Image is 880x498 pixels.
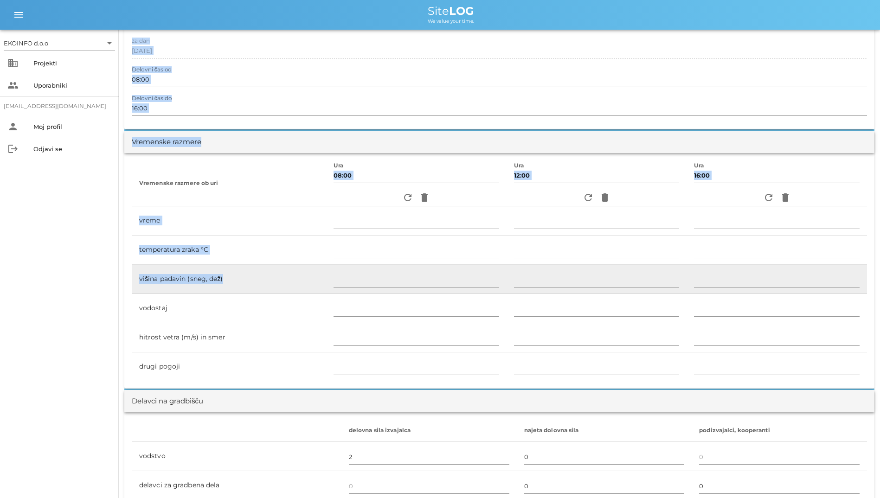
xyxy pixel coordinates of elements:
i: refresh [402,192,413,203]
th: Vremenske razmere ob uri [132,160,326,206]
input: 0 [699,479,860,493]
td: višina padavin (sneg, dež) [132,265,326,294]
div: EKOINFO d.o.o [4,36,115,51]
iframe: Chat Widget [834,453,880,498]
b: LOG [449,4,474,18]
th: delovna sila izvajalca [341,420,517,442]
label: Delovni čas do [132,95,172,102]
i: refresh [583,192,594,203]
i: logout [7,143,19,154]
td: vodostaj [132,294,326,323]
input: 0 [349,479,509,493]
input: 0 [699,449,860,464]
i: person [7,121,19,132]
div: EKOINFO d.o.o [4,39,48,47]
i: delete [780,192,791,203]
span: Site [428,4,474,18]
label: za dan [132,38,150,45]
label: Ura [334,162,344,169]
div: Pripomoček za klepet [834,453,880,498]
div: Odjavi se [33,145,111,153]
input: 0 [524,449,685,464]
i: delete [419,192,430,203]
span: We value your time. [428,18,474,24]
input: 0 [524,479,685,493]
input: 0 [349,449,509,464]
i: arrow_drop_down [104,38,115,49]
div: Projekti [33,59,111,67]
td: hitrost vetra (m/s) in smer [132,323,326,352]
i: business [7,57,19,69]
i: delete [599,192,610,203]
div: Delavci na gradbišču [132,396,203,407]
label: Ura [514,162,524,169]
td: drugi pogoji [132,352,326,381]
th: najeta dolovna sila [517,420,692,442]
div: Uporabniki [33,82,111,89]
td: vreme [132,206,326,236]
div: Moj profil [33,123,111,130]
i: menu [13,9,24,20]
label: Delovni čas od [132,66,172,73]
div: Vremenske razmere [132,137,201,147]
i: people [7,80,19,91]
i: refresh [763,192,774,203]
th: podizvajalci, kooperanti [692,420,867,442]
td: temperatura zraka °C [132,236,326,265]
td: vodstvo [132,442,341,471]
label: Ura [694,162,704,169]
